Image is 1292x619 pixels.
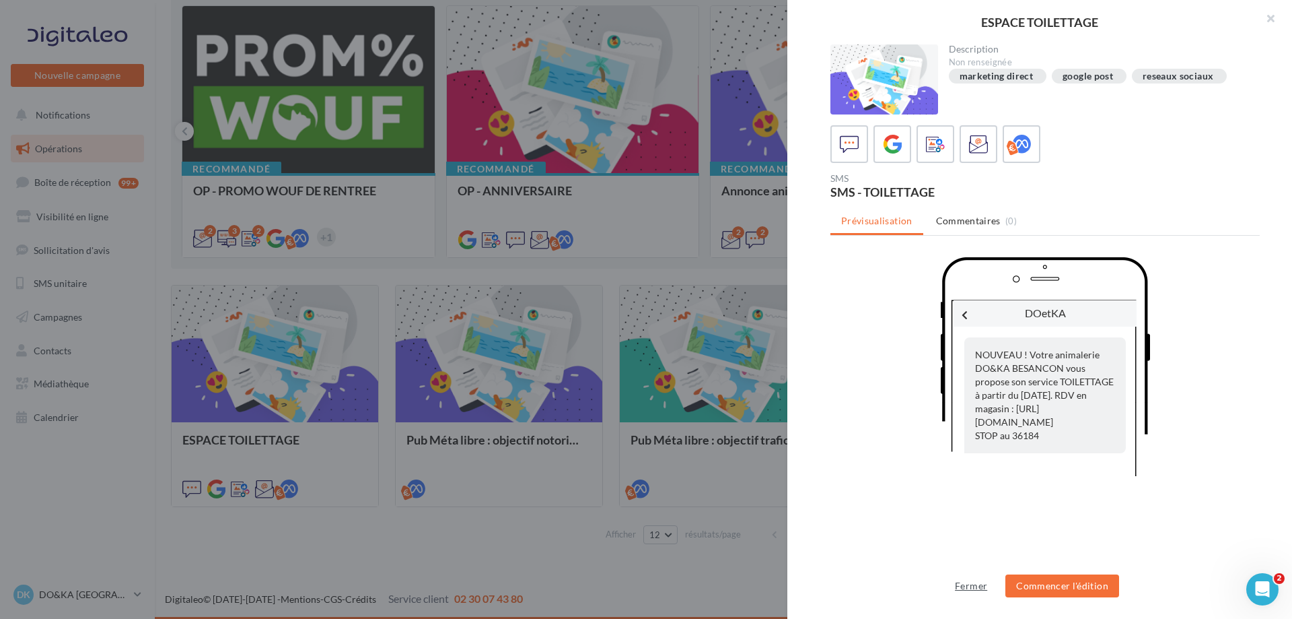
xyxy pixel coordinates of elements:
[964,337,1126,453] div: NOUVEAU ! Votre animalerie DO&KA BESANCON vous propose son service TOILETTAGE à partir du [DATE]....
[949,578,993,594] button: Fermer
[960,71,1034,82] div: marketing direct
[949,57,1250,69] div: Non renseignée
[1025,306,1066,319] span: DOetKA
[809,16,1270,28] div: ESPACE TOILETTAGE
[1143,71,1213,82] div: reseaux sociaux
[1063,71,1113,82] div: google post
[1274,573,1285,584] span: 2
[830,186,1040,198] div: SMS - TOILETTAGE
[936,214,1001,228] span: Commentaires
[1246,573,1279,606] iframe: Intercom live chat
[830,174,1040,183] div: SMS
[949,44,1250,54] div: Description
[1005,216,1017,226] span: (0)
[1005,575,1119,597] button: Commencer l'édition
